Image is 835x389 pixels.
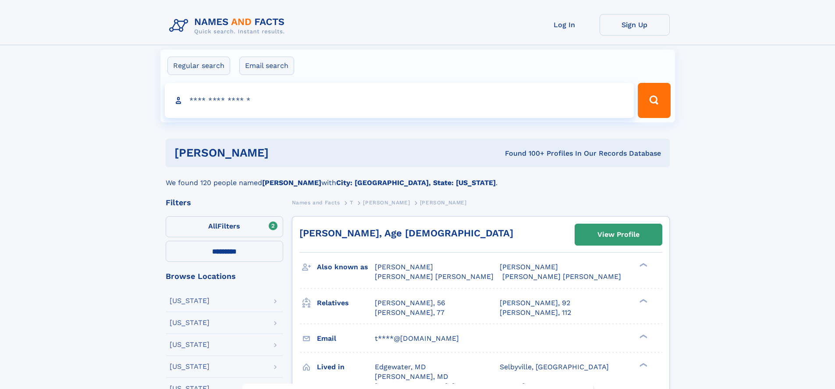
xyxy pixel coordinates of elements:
div: ❯ [637,362,648,368]
button: Search Button [638,83,670,118]
a: [PERSON_NAME] [363,197,410,208]
a: Names and Facts [292,197,340,208]
a: [PERSON_NAME], Age [DEMOGRAPHIC_DATA] [299,228,513,239]
label: Email search [239,57,294,75]
div: Found 100+ Profiles In Our Records Database [387,149,661,158]
span: Selbyville, [GEOGRAPHIC_DATA] [500,363,609,371]
b: [PERSON_NAME] [262,178,321,187]
div: [US_STATE] [170,363,210,370]
a: [PERSON_NAME], 77 [375,308,444,318]
div: [US_STATE] [170,341,210,348]
img: Logo Names and Facts [166,14,292,38]
div: Filters [166,199,283,207]
span: All [208,222,217,230]
h3: Lived in [317,360,375,375]
a: [PERSON_NAME], 112 [500,308,571,318]
div: ❯ [637,298,648,303]
label: Filters [166,216,283,237]
a: T [350,197,353,208]
span: T [350,200,353,206]
a: View Profile [575,224,662,245]
div: Browse Locations [166,272,283,280]
span: [PERSON_NAME] [PERSON_NAME] [502,272,621,281]
span: [PERSON_NAME], MD [375,372,448,381]
div: [US_STATE] [170,319,210,326]
input: search input [165,83,634,118]
span: [PERSON_NAME] [375,263,433,271]
h3: Email [317,331,375,346]
a: [PERSON_NAME], 92 [500,298,570,308]
div: ❯ [637,262,648,268]
div: ❯ [637,333,648,339]
span: [PERSON_NAME] [363,200,410,206]
span: [PERSON_NAME] [500,263,558,271]
h1: [PERSON_NAME] [174,147,387,158]
div: View Profile [597,225,640,245]
label: Regular search [167,57,230,75]
div: [US_STATE] [170,297,210,304]
span: Edgewater, MD [375,363,426,371]
a: Sign Up [600,14,670,36]
h3: Relatives [317,296,375,310]
span: [PERSON_NAME] [PERSON_NAME] [375,272,494,281]
b: City: [GEOGRAPHIC_DATA], State: [US_STATE] [336,178,496,187]
span: [PERSON_NAME] [420,200,467,206]
h3: Also known as [317,260,375,275]
a: [PERSON_NAME], 56 [375,298,445,308]
div: We found 120 people named with . [166,167,670,188]
a: Log In [529,14,600,36]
